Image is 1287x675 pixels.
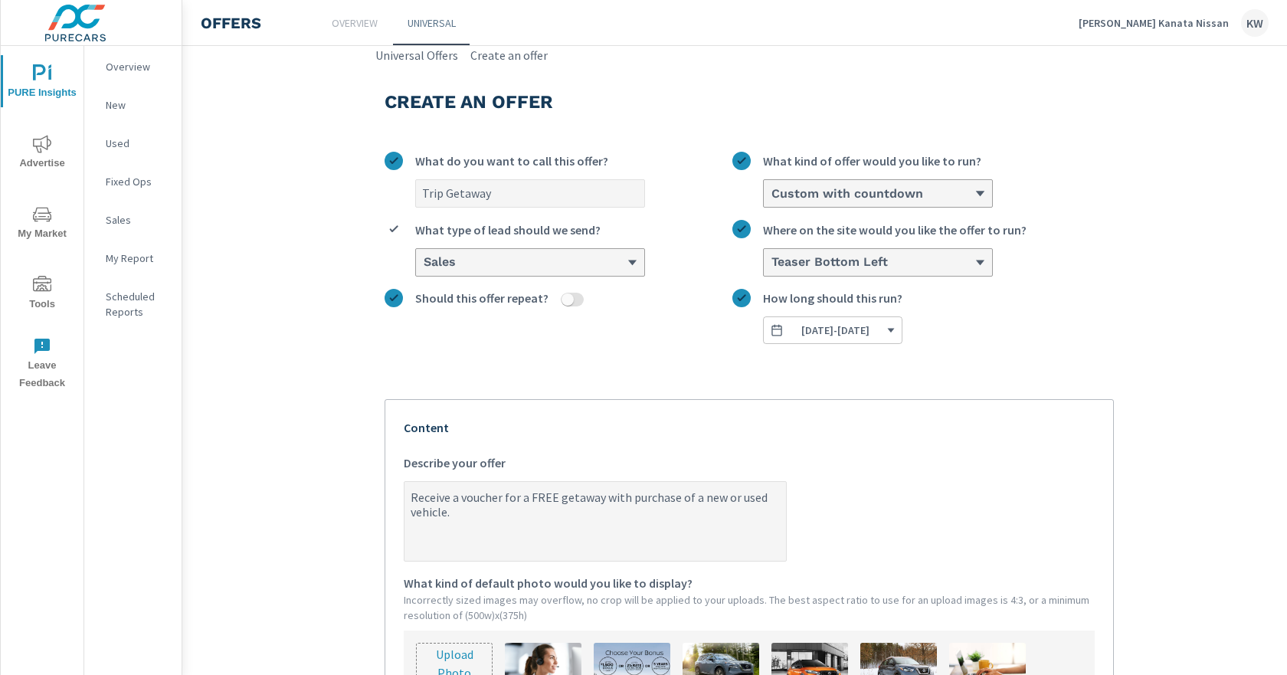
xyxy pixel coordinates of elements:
span: Advertise [5,135,79,172]
h6: Sales [424,254,456,270]
span: Tools [5,276,79,313]
input: What type of lead should we send? [422,256,424,270]
span: PURE Insights [5,64,79,102]
p: Incorrectly sized images may overflow, no crop will be applied to your uploads. The best aspect r... [404,592,1095,623]
textarea: Describe your offer [404,484,786,561]
p: Used [106,136,169,151]
div: Sales [84,208,182,231]
div: Scheduled Reports [84,285,182,323]
h4: Offers [201,14,261,32]
span: Where on the site would you like the offer to run? [763,221,1027,239]
a: Universal Offers [375,46,458,64]
div: nav menu [1,46,84,398]
h6: Teaser Bottom Left [771,254,888,270]
p: Overview [332,15,378,31]
h3: Create an offer [385,89,553,115]
span: What kind of offer would you like to run? [763,152,981,170]
span: What kind of default photo would you like to display? [404,574,693,592]
h6: Custom with countdown [771,186,923,202]
input: What do you want to call this offer? [416,180,644,207]
input: Where on the site would you like the offer to run? [770,256,771,270]
span: [DATE] - [DATE] [801,323,869,337]
span: Should this offer repeat? [415,289,549,307]
p: New [106,97,169,113]
span: What type of lead should we send? [415,221,601,239]
p: Sales [106,212,169,228]
span: My Market [5,205,79,243]
p: [PERSON_NAME] Kanata Nissan [1079,16,1229,30]
span: How long should this run? [763,289,902,307]
p: Universal [408,15,456,31]
span: Leave Feedback [5,337,79,392]
div: Used [84,132,182,155]
p: Fixed Ops [106,174,169,189]
div: KW [1241,9,1269,37]
a: Create an offer [470,46,548,64]
div: Fixed Ops [84,170,182,193]
button: Should this offer repeat? [562,293,574,306]
p: Overview [106,59,169,74]
span: Describe your offer [404,454,506,472]
p: My Report [106,251,169,266]
div: My Report [84,247,182,270]
p: Scheduled Reports [106,289,169,319]
span: What do you want to call this offer? [415,152,608,170]
div: New [84,93,182,116]
div: Overview [84,55,182,78]
button: How long should this run? [763,316,902,344]
p: Content [404,418,1095,437]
